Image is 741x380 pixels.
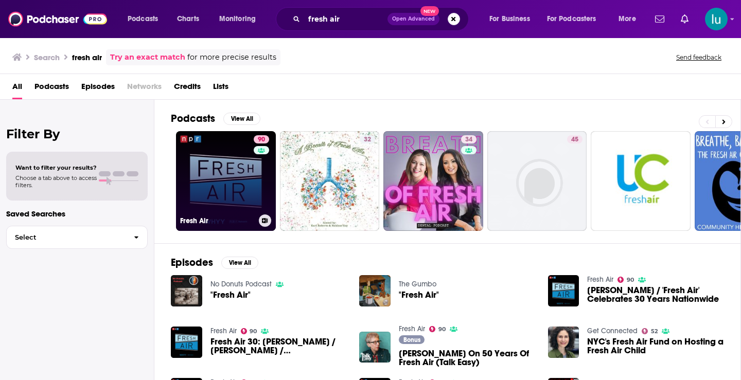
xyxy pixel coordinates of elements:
span: 52 [651,329,658,334]
a: Fresh Air 30: Elia Kazan / Kirk Douglas / Sidney Lumet [210,337,347,355]
span: Want to filter your results? [15,164,97,171]
a: 90Fresh Air [176,131,276,231]
a: 32 [360,135,375,143]
span: Fresh Air 30: [PERSON_NAME] / [PERSON_NAME] / [PERSON_NAME] [210,337,347,355]
img: Rhiannon Giddens / 'Fresh Air' Celebrates 30 Years Nationwide [548,275,579,306]
img: Fresh Air 30: Elia Kazan / Kirk Douglas / Sidney Lumet [171,327,202,358]
a: All [12,78,22,99]
h3: fresh air [72,52,102,62]
button: open menu [212,11,269,27]
a: Show notifications dropdown [651,10,668,28]
a: "Fresh Air" [210,291,251,299]
button: open menu [482,11,543,27]
img: "Fresh Air" [171,275,202,306]
img: Podchaser - Follow, Share and Rate Podcasts [8,9,107,29]
a: Credits [174,78,201,99]
a: Fresh Air [587,275,613,284]
span: 90 [250,329,257,334]
a: 90 [429,326,446,332]
a: NYC's Fresh Air Fund on Hosting a Fresh Air Child [587,337,724,355]
a: PodcastsView All [171,112,260,125]
button: View All [221,257,258,269]
span: 90 [438,327,446,332]
h2: Filter By [6,126,148,141]
a: Try an exact match [110,51,185,63]
h3: Fresh Air [180,216,255,225]
a: 90 [241,328,257,334]
a: 32 [280,131,380,231]
span: 90 [627,278,634,282]
img: Terry Gross On 50 Years Of Fresh Air (Talk Easy) [359,332,391,363]
span: Podcasts [128,12,158,26]
a: Fresh Air [210,327,237,335]
span: New [420,6,439,16]
a: 90 [254,135,269,143]
input: Search podcasts, credits, & more... [304,11,387,27]
h2: Podcasts [171,112,215,125]
a: 90 [617,277,634,283]
span: [PERSON_NAME] On 50 Years Of Fresh Air (Talk Easy) [399,349,536,367]
img: NYC's Fresh Air Fund on Hosting a Fresh Air Child [548,327,579,358]
img: "Fresh Air" [359,275,391,306]
span: 45 [571,135,578,145]
span: Bonus [403,337,420,343]
a: Podcasts [34,78,69,99]
button: Open AdvancedNew [387,13,439,25]
button: open menu [540,11,611,27]
a: 45 [487,131,587,231]
p: Saved Searches [6,209,148,219]
a: "Fresh Air" [399,291,439,299]
span: For Business [489,12,530,26]
button: View All [223,113,260,125]
span: [PERSON_NAME] / 'Fresh Air' Celebrates 30 Years Nationwide [587,286,724,303]
span: Select [7,234,126,241]
a: 34 [461,135,477,143]
span: Open Advanced [392,16,435,22]
a: Lists [213,78,228,99]
button: Select [6,226,148,249]
a: 34 [383,131,483,231]
span: Charts [177,12,199,26]
span: for more precise results [187,51,276,63]
a: The Gumbo [399,280,436,288]
button: Send feedback [673,53,725,62]
a: EpisodesView All [171,256,258,269]
span: Networks [127,78,162,99]
h3: Search [34,52,60,62]
a: 45 [567,135,583,143]
a: Episodes [81,78,115,99]
span: For Podcasters [547,12,596,26]
span: Monitoring [219,12,256,26]
button: Show profile menu [705,8,728,30]
span: More [619,12,636,26]
span: 34 [465,135,472,145]
a: Terry Gross On 50 Years Of Fresh Air (Talk Easy) [399,349,536,367]
a: Charts [170,11,205,27]
button: open menu [120,11,171,27]
a: Get Connected [587,327,638,335]
span: Choose a tab above to access filters. [15,174,97,189]
a: 52 [642,328,658,334]
div: Search podcasts, credits, & more... [286,7,479,31]
img: User Profile [705,8,728,30]
button: open menu [611,11,649,27]
a: Show notifications dropdown [677,10,693,28]
span: Logged in as lusodano [705,8,728,30]
a: Fresh Air [399,324,425,333]
a: No Donuts Podcast [210,280,272,288]
h2: Episodes [171,256,213,269]
a: Rhiannon Giddens / 'Fresh Air' Celebrates 30 Years Nationwide [587,286,724,303]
